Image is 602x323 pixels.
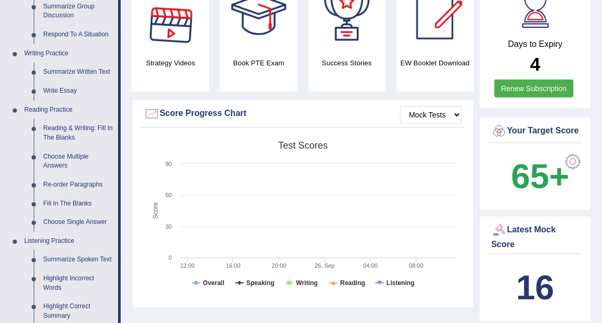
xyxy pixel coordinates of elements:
h4: Book PTE Exam [220,57,297,68]
text: 60 [166,192,172,198]
text: 90 [166,161,172,167]
a: Reading & Writing: Fill In The Blanks [38,119,118,147]
a: Summarize Written Text [38,63,118,82]
text: 16:00 [226,262,241,269]
tspan: Overall [203,279,225,287]
tspan: Writing [296,279,318,287]
b: 16 [516,268,554,307]
a: Reading Practice [20,101,118,120]
a: Write Essay [38,82,118,101]
h4: Days to Expiry [491,40,579,49]
a: Summarize Spoken Text [38,250,118,269]
text: 20:00 [271,262,286,269]
div: Your Target Score [491,123,579,139]
tspan: Score [152,202,159,219]
tspan: Reading [341,279,365,287]
a: Fill In The Blanks [38,194,118,213]
div: Latest Mock Score [491,222,579,251]
b: 4 [530,54,540,74]
a: Choose Single Answer [38,213,118,232]
tspan: Test scores [278,140,328,151]
text: 30 [166,223,172,230]
b: 65+ [511,157,569,195]
a: Highlight Incorrect Words [38,269,118,297]
text: 08:00 [409,262,424,269]
h4: EW Booklet Download [396,57,474,68]
h4: Strategy Videos [132,57,209,68]
a: Writing Practice [20,44,118,63]
h4: Success Stories [308,57,386,68]
text: 0 [169,255,172,261]
a: Choose Multiple Answers [38,148,118,175]
tspan: Speaking [246,279,274,287]
a: Renew Subscription [494,80,574,97]
a: Re-order Paragraphs [38,175,118,194]
text: 12:00 [180,262,195,269]
tspan: Listening [386,279,414,287]
a: Listening Practice [20,232,118,251]
a: Respond To A Situation [38,25,118,44]
div: Score Progress Chart [144,106,462,122]
text: 04:00 [363,262,378,269]
tspan: 26. Sep [315,262,335,269]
